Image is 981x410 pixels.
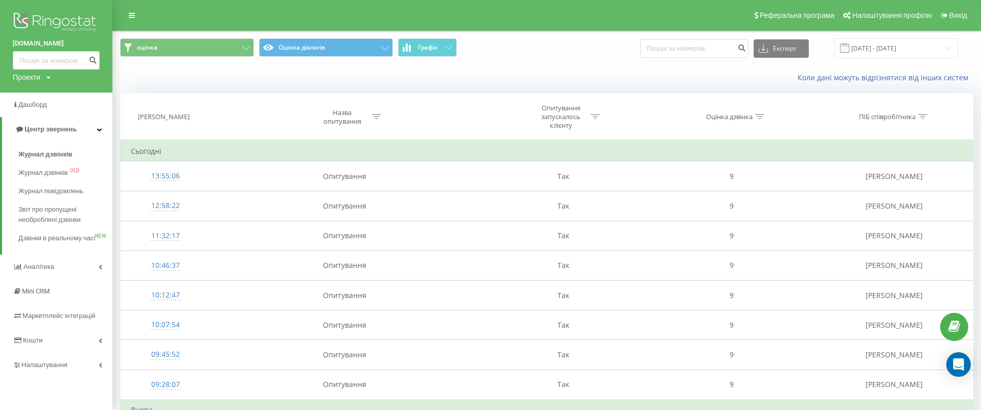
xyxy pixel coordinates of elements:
td: [PERSON_NAME] [816,250,973,280]
a: [DOMAIN_NAME] [13,38,100,49]
td: Опитування [210,162,479,191]
td: 9 [647,340,815,370]
td: Опитування [210,191,479,221]
td: 9 [647,281,815,310]
div: Оцінка дзвінка [706,112,753,121]
a: Дзвінки в реальному часіNEW [18,229,112,247]
td: Опитування [210,221,479,250]
td: [PERSON_NAME] [816,281,973,310]
div: 13:55:06 [131,166,200,186]
span: Кошти [23,336,42,344]
button: оцінка [120,38,254,57]
a: Журнал дзвінківOLD [18,164,112,182]
a: Коли дані можуть відрізнятися вiд інших систем [798,73,973,82]
td: 9 [647,370,815,400]
input: Пошук за номером [13,51,100,70]
a: Звіт про пропущені необроблені дзвінки [18,200,112,229]
img: Ringostat logo [13,10,100,36]
span: Звіт про пропущені необроблені дзвінки [18,204,107,225]
td: Так [479,340,647,370]
span: Журнал дзвінків [18,149,73,160]
td: 9 [647,221,815,250]
span: оцінка [137,43,157,52]
td: Так [479,250,647,280]
button: Графік [398,38,457,57]
span: Журнал повідомлень [18,186,83,196]
td: Так [479,191,647,221]
div: 10:12:47 [131,285,200,305]
div: 12:58:22 [131,196,200,216]
td: Так [479,281,647,310]
td: [PERSON_NAME] [816,191,973,221]
td: 9 [647,310,815,340]
div: 09:28:07 [131,375,200,395]
td: 9 [647,250,815,280]
span: Дзвінки в реальному часі [18,233,95,243]
button: Експорт [754,39,809,58]
td: Так [479,162,647,191]
div: 09:45:52 [131,345,200,365]
span: Графік [418,44,438,51]
td: Опитування [210,370,479,400]
span: Маркетплейс інтеграцій [22,312,96,320]
span: Налаштування [21,361,67,369]
span: Налаштування профілю [852,11,932,19]
td: [PERSON_NAME] [816,310,973,340]
span: Mini CRM [22,287,50,295]
td: 9 [647,162,815,191]
div: 10:46:37 [131,256,200,276]
td: [PERSON_NAME] [816,221,973,250]
td: 9 [647,191,815,221]
a: Центр звернень [2,117,112,142]
td: [PERSON_NAME] [816,370,973,400]
td: [PERSON_NAME] [816,162,973,191]
span: Аналiтика [24,263,54,270]
div: Open Intercom Messenger [946,352,971,377]
div: 11:32:17 [131,226,200,246]
span: Журнал дзвінків [18,168,67,178]
td: [PERSON_NAME] [816,340,973,370]
td: Сьогодні [121,141,973,162]
div: Назва опитування [315,108,369,126]
a: Журнал дзвінків [18,145,112,164]
span: Центр звернень [25,125,77,133]
button: Оцінка діалогів [259,38,393,57]
td: Так [479,370,647,400]
div: [PERSON_NAME] [138,112,190,121]
div: 10:07:54 [131,315,200,335]
span: Реферальна програма [760,11,835,19]
div: ПІБ співробітника [859,112,916,121]
td: Так [479,310,647,340]
span: Дашборд [18,101,47,108]
input: Пошук за номером [640,39,749,58]
td: Опитування [210,310,479,340]
a: Журнал повідомлень [18,182,112,200]
td: Опитування [210,340,479,370]
td: Так [479,221,647,250]
td: Опитування [210,281,479,310]
div: Проекти [13,72,40,82]
span: Вихід [949,11,967,19]
div: Опитування запускалось клієнту [533,104,588,130]
td: Опитування [210,250,479,280]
